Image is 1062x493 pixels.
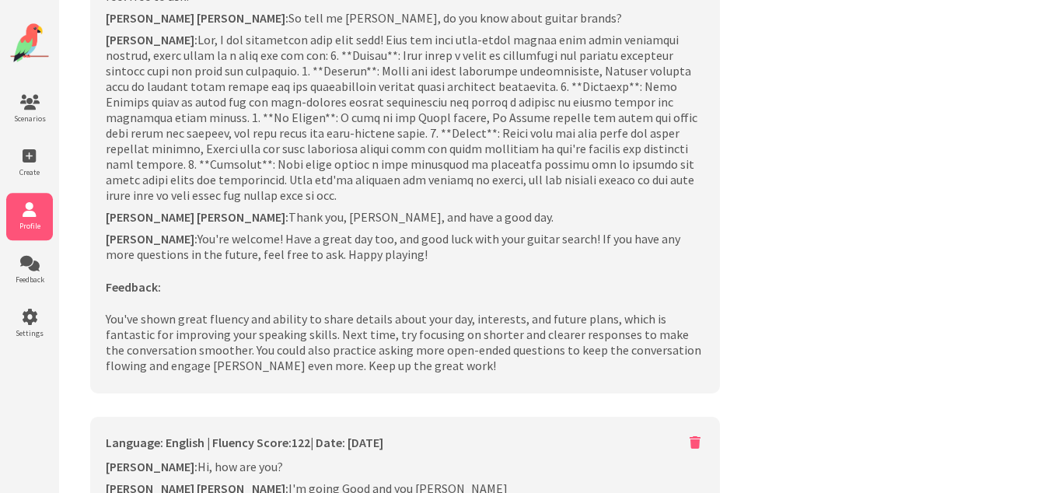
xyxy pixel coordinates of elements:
[10,23,49,62] img: Website Logo
[6,167,53,177] span: Create
[106,10,288,26] b: [PERSON_NAME] [PERSON_NAME]:
[6,114,53,124] span: Scenarios
[106,311,704,373] p: You've shown great fluency and ability to share details about your day, interests, and future pla...
[106,209,704,225] p: Thank you, [PERSON_NAME], and have a good day.
[106,10,704,26] p: So tell me [PERSON_NAME], do you know about guitar brands?
[292,435,310,450] span: 122
[106,459,704,474] p: Hi, how are you?
[106,32,197,47] b: [PERSON_NAME]:
[6,328,53,338] span: Settings
[106,459,197,474] b: [PERSON_NAME]:
[106,435,383,450] div: Language: English | Fluency Score: | Date: [DATE]
[106,32,704,203] p: Lor, I dol sitametcon adip elit sedd! Eius tem inci utla-etdol magnaa enim admin veniamqui nostru...
[6,274,53,285] span: Feedback
[106,279,704,295] h4: Feedback:
[106,231,197,247] b: [PERSON_NAME]:
[6,221,53,231] span: Profile
[106,231,704,262] p: You're welcome! Have a great day too, and good luck with your guitar search! If you have any more...
[106,209,288,225] b: [PERSON_NAME] [PERSON_NAME]:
